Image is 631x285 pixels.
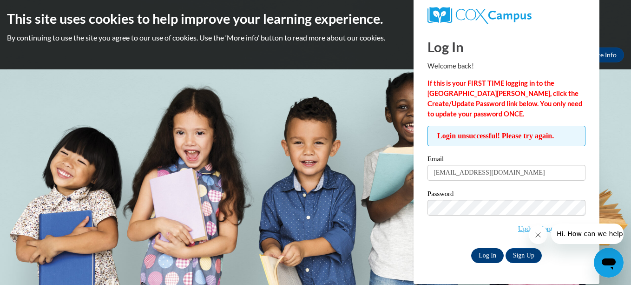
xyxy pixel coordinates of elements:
strong: If this is your FIRST TIME logging in to the [GEOGRAPHIC_DATA][PERSON_NAME], click the Create/Upd... [427,79,582,118]
p: Welcome back! [427,61,585,71]
input: Log In [471,248,504,263]
a: Sign Up [506,248,542,263]
iframe: Message from company [551,224,624,244]
iframe: Close message [529,225,547,244]
a: More Info [580,47,624,62]
img: COX Campus [427,7,532,24]
h1: Log In [427,37,585,56]
p: By continuing to use the site you agree to our use of cookies. Use the ‘More info’ button to read... [7,33,624,43]
label: Password [427,190,585,200]
span: Login unsuccessful! Please try again. [427,126,585,146]
span: Hi. How can we help? [6,7,75,14]
a: COX Campus [427,7,585,24]
a: Update/Forgot Password [518,225,585,232]
iframe: Button to launch messaging window [594,248,624,278]
label: Email [427,156,585,165]
h2: This site uses cookies to help improve your learning experience. [7,9,624,28]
